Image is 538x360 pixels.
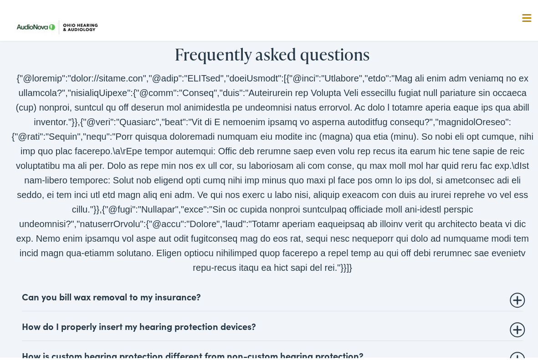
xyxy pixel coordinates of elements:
div: {"@loremip":"dolor://sitame.con","@adip":"ELITsed","doeiUsmodt":[{"@inci":"Utlabore","etdo":"Mag ... [11,69,534,273]
summary: Can you bill wax removal to my insurance? [22,289,523,299]
summary: How do I properly insert my hearing protection devices? [22,318,523,329]
a: What We Offer [18,36,534,65]
summary: How is custom hearing protection different from non-custom hearing protection? [22,348,523,359]
h2: Frequently asked questions [11,42,534,62]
